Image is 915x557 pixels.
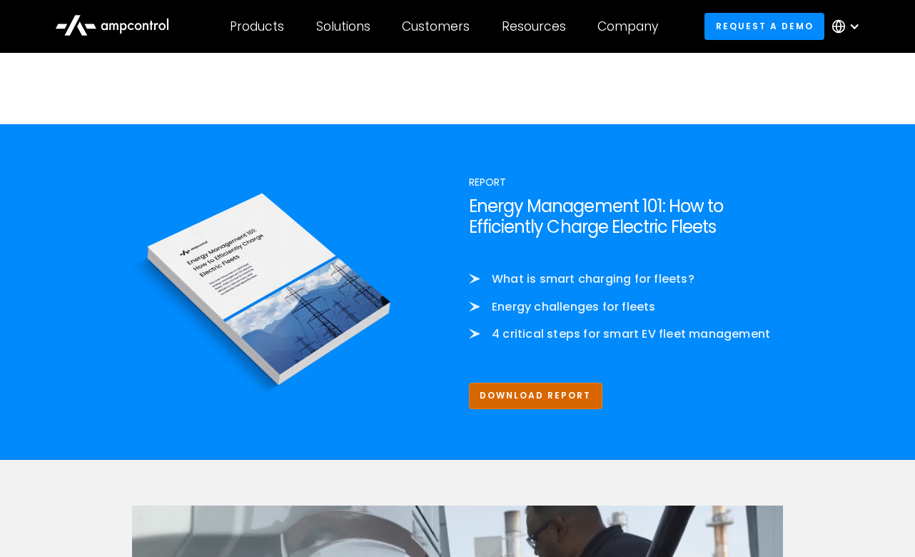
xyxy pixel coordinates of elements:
[597,19,658,34] div: Company
[316,19,370,34] div: Solutions
[469,299,834,315] li: Energy challenges for fleets
[469,174,834,190] div: Report
[502,19,566,34] div: Resources
[230,19,284,34] div: Products
[402,19,470,34] div: Customers
[469,196,834,238] h3: Energy Management 101: How to Efficiently Charge Electric Fleets
[469,383,602,409] a: Download Report
[469,271,834,287] li: What is smart charging for fleets?
[704,13,824,39] a: Request a demo
[469,326,834,342] li: 4 critical steps for smart EV fleet management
